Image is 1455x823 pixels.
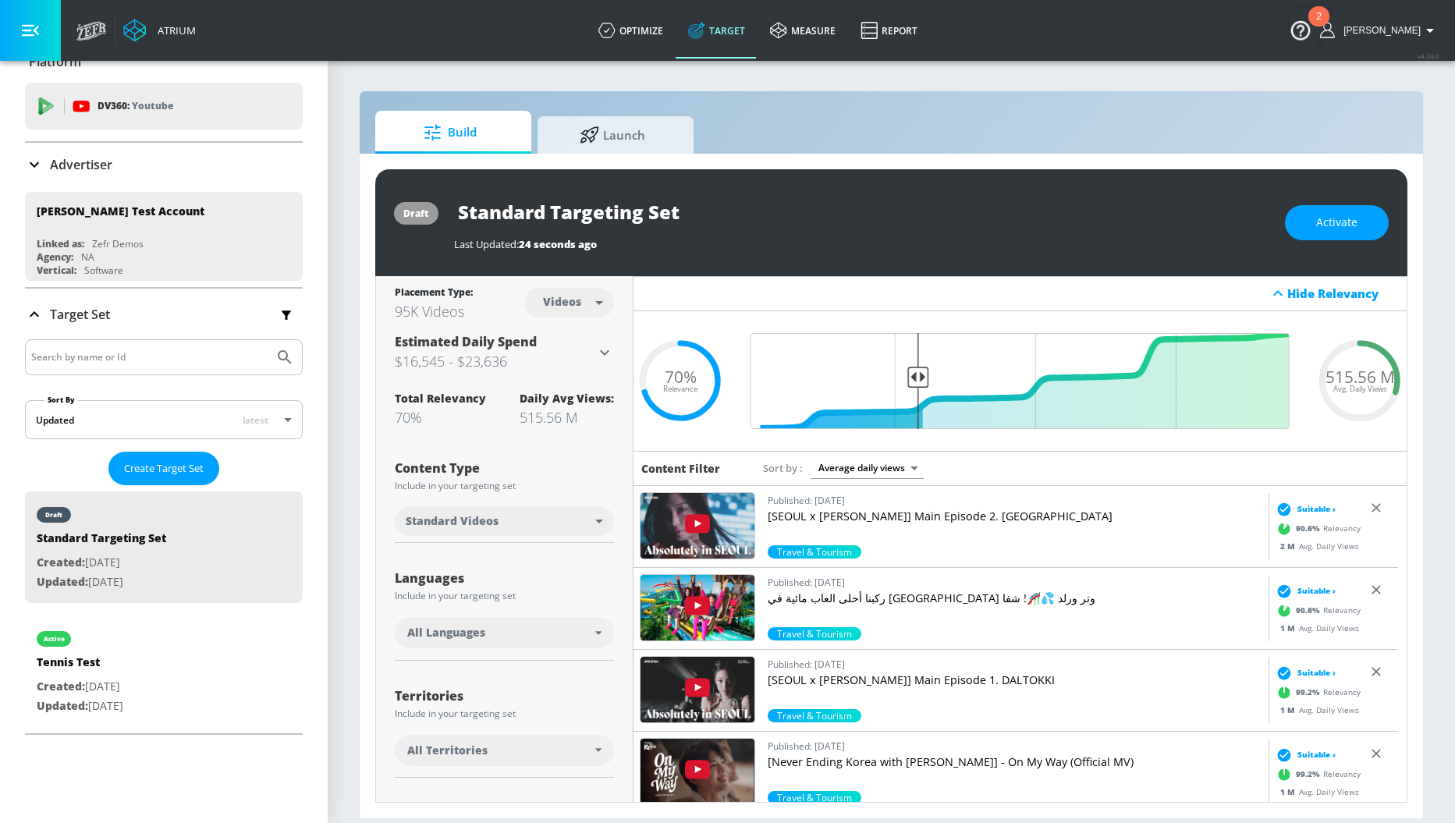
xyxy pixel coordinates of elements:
[37,574,88,589] span: Updated:
[1297,667,1336,679] span: Suitable ›
[36,413,74,427] div: Updated
[1280,786,1299,796] span: 1 M
[768,754,1262,770] p: [Never Ending Korea with [PERSON_NAME]] - On My Way (Official MV)
[25,615,303,727] div: activeTennis TestCreated:[DATE]Updated:[DATE]
[395,709,614,718] div: Include in your targeting set
[1296,686,1323,698] span: 99.2 %
[395,333,537,350] span: Estimated Daily Spend
[25,143,303,186] div: Advertiser
[1296,768,1323,780] span: 99.2 %
[395,462,614,474] div: Content Type
[124,459,204,477] span: Create Target Set
[633,276,1407,311] div: Hide Relevancy
[641,575,754,640] img: EpsLTlWjAmY
[1337,25,1421,36] span: login as: andres.hernandez@zefr.com
[243,413,268,427] span: latest
[44,635,65,643] div: active
[37,555,85,569] span: Created:
[132,98,173,114] p: Youtube
[1272,516,1361,540] div: Relevancy
[768,574,1262,627] a: Published: [DATE]ركبنا أحلى العاب مائية في [GEOGRAPHIC_DATA] وتر ورلد 💦🎢! شفا
[768,545,861,559] span: Travel & Tourism
[1418,51,1439,60] span: v 4.24.0
[407,625,485,640] span: All Languages
[768,627,861,640] div: 90.6%
[44,395,78,405] label: Sort By
[395,617,614,648] div: All Languages
[37,679,85,694] span: Created:
[763,461,803,475] span: Sort by
[395,735,614,766] div: All Territories
[1272,583,1336,598] div: Suitable ›
[37,237,84,250] div: Linked as:
[768,738,1262,754] p: Published: [DATE]
[768,672,1262,688] p: [SEOUL x [PERSON_NAME]] Main Episode 1. DALTOKKI
[768,656,1262,672] p: Published: [DATE]
[1280,704,1299,715] span: 1 M
[25,491,303,603] div: draftStandard Targeting SetCreated:[DATE]Updated:[DATE]
[50,306,110,323] p: Target Set
[758,2,848,59] a: measure
[151,23,196,37] div: Atrium
[1287,286,1398,301] div: Hide Relevancy
[663,385,697,393] span: Relevance
[1272,665,1336,680] div: Suitable ›
[37,530,166,553] div: Standard Targeting Set
[743,333,1297,429] input: Final Threshold
[37,264,76,277] div: Vertical:
[406,513,499,529] span: Standard Videos
[1296,605,1323,616] span: 90.6 %
[1272,762,1361,786] div: Relevancy
[811,457,924,478] div: Average daily views
[1272,786,1359,797] div: Avg. Daily Views
[768,492,1262,509] p: Published: [DATE]
[25,192,303,281] div: [PERSON_NAME] Test AccountLinked as:Zefr DemosAgency:NAVertical:Software
[768,709,861,722] div: 99.2%
[641,739,754,804] img: 6BdrKjSMBJY
[641,461,720,476] h6: Content Filter
[1297,503,1336,515] span: Suitable ›
[395,333,614,372] div: Estimated Daily Spend$16,545 - $23,636
[37,553,166,573] p: [DATE]
[768,656,1262,709] a: Published: [DATE][SEOUL x [PERSON_NAME]] Main Episode 1. DALTOKKI
[123,19,196,42] a: Atrium
[395,302,473,321] div: 95K Videos
[1316,213,1357,232] span: Activate
[1272,622,1359,633] div: Avg. Daily Views
[92,237,144,250] div: Zefr Demos
[454,237,1269,251] div: Last Updated:
[84,264,123,277] div: Software
[768,545,861,559] div: 90.6%
[1272,680,1361,704] div: Relevancy
[768,492,1262,545] a: Published: [DATE][SEOUL x [PERSON_NAME]] Main Episode 2. [GEOGRAPHIC_DATA]
[25,289,303,340] div: Target Set
[37,698,88,713] span: Updated:
[848,2,930,59] a: Report
[768,627,861,640] span: Travel & Tourism
[665,369,697,385] span: 70%
[535,295,589,308] div: Videos
[1272,747,1336,762] div: Suitable ›
[395,350,595,372] h3: $16,545 - $23,636
[37,204,204,218] div: [PERSON_NAME] Test Account
[108,452,219,485] button: Create Target Set
[395,286,473,302] div: Placement Type:
[1297,749,1336,761] span: Suitable ›
[395,391,486,406] div: Total Relevancy
[641,657,754,722] img: JEEi6E8vt-4
[1320,21,1439,40] button: [PERSON_NAME]
[395,690,614,702] div: Territories
[520,391,614,406] div: Daily Avg Views:
[676,2,758,59] a: Target
[1272,598,1361,622] div: Relevancy
[37,654,123,677] div: Tennis Test
[768,791,861,804] div: 99.2%
[1279,8,1322,51] button: Open Resource Center, 2 new notifications
[768,574,1262,591] p: Published: [DATE]
[1297,585,1336,597] span: Suitable ›
[768,591,1262,606] p: ركبنا أحلى العاب مائية في [GEOGRAPHIC_DATA] وتر ورلد 💦🎢! شفا
[37,697,123,716] p: [DATE]
[553,116,672,154] span: Launch
[519,237,597,251] span: 24 seconds ago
